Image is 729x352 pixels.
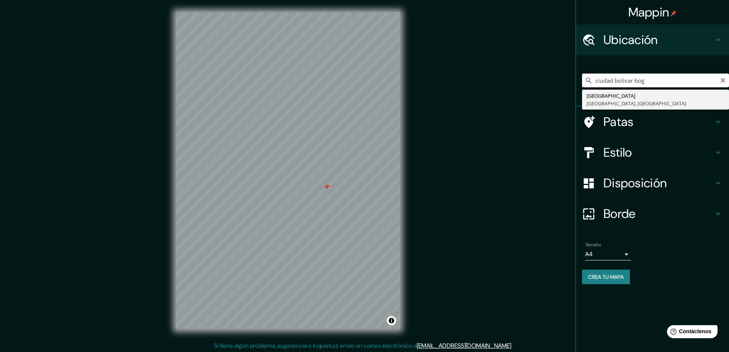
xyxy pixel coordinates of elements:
[603,175,667,191] font: Disposición
[587,100,686,107] font: [GEOGRAPHIC_DATA], [GEOGRAPHIC_DATA]
[588,273,624,280] font: Crea tu mapa
[576,198,729,229] div: Borde
[176,12,400,329] canvas: Mapa
[576,106,729,137] div: Patas
[585,248,631,260] div: A4
[576,168,729,198] div: Disposición
[582,74,729,87] input: Elige tu ciudad o zona
[512,341,514,350] font: .
[514,341,515,350] font: .
[603,32,658,48] font: Ubicación
[720,76,726,83] button: Claro
[585,242,601,248] font: Tamaño
[661,322,721,344] iframe: Lanzador de widgets de ayuda
[603,144,632,160] font: Estilo
[576,137,729,168] div: Estilo
[670,10,677,16] img: pin-icon.png
[628,4,669,20] font: Mappin
[214,342,417,350] font: Si tiene algún problema, sugerencia o inquietud, envíe un correo electrónico a
[603,114,634,130] font: Patas
[576,25,729,55] div: Ubicación
[417,342,511,350] a: [EMAIL_ADDRESS][DOMAIN_NAME]
[603,206,636,222] font: Borde
[511,342,512,350] font: .
[387,316,396,325] button: Activar o desactivar atribución
[582,270,630,284] button: Crea tu mapa
[587,92,635,99] font: [GEOGRAPHIC_DATA]
[585,250,593,258] font: A4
